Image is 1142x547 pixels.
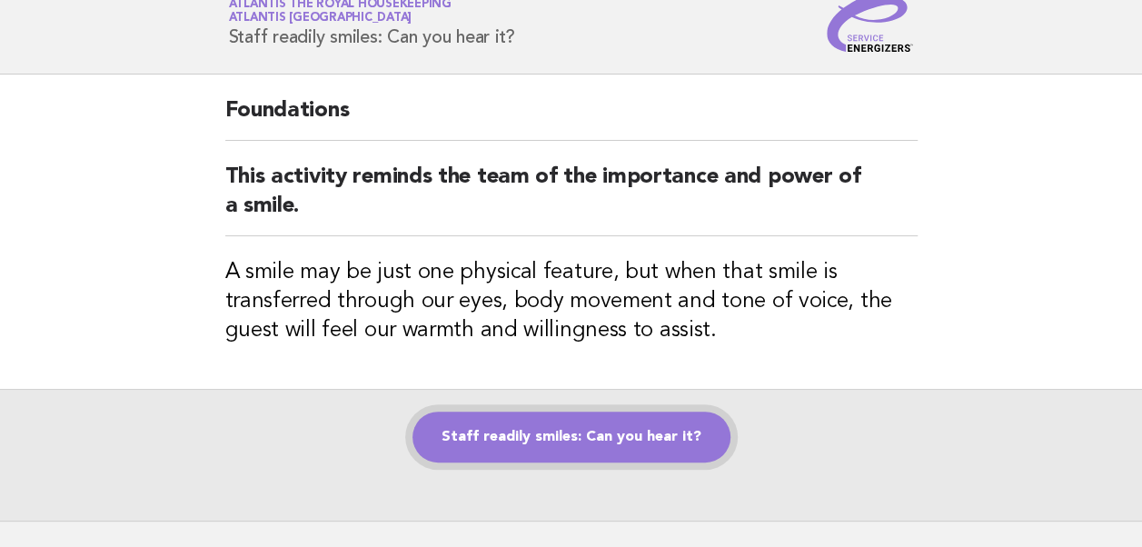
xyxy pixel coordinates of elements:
[225,163,918,236] h2: This activity reminds the team of the importance and power of a smile.
[225,96,918,141] h2: Foundations
[225,258,918,345] h3: A smile may be just one physical feature, but when that smile is transferred through our eyes, bo...
[412,412,730,462] a: Staff readily smiles: Can you hear it?
[229,13,412,25] span: Atlantis [GEOGRAPHIC_DATA]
